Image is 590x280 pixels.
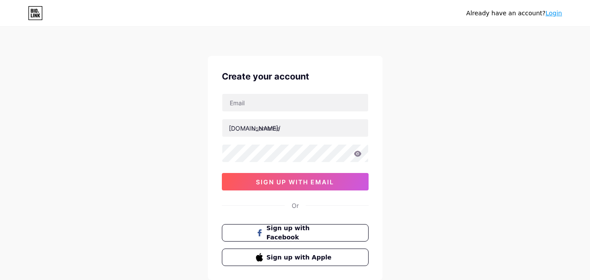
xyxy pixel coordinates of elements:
a: Login [545,10,562,17]
button: Sign up with Apple [222,249,369,266]
div: [DOMAIN_NAME]/ [229,124,280,133]
div: Create your account [222,70,369,83]
span: Sign up with Apple [266,253,334,262]
input: username [222,119,368,137]
span: sign up with email [256,178,334,186]
button: sign up with email [222,173,369,190]
input: Email [222,94,368,111]
span: Sign up with Facebook [266,224,334,242]
div: Already have an account? [466,9,562,18]
div: Or [292,201,299,210]
button: Sign up with Facebook [222,224,369,242]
